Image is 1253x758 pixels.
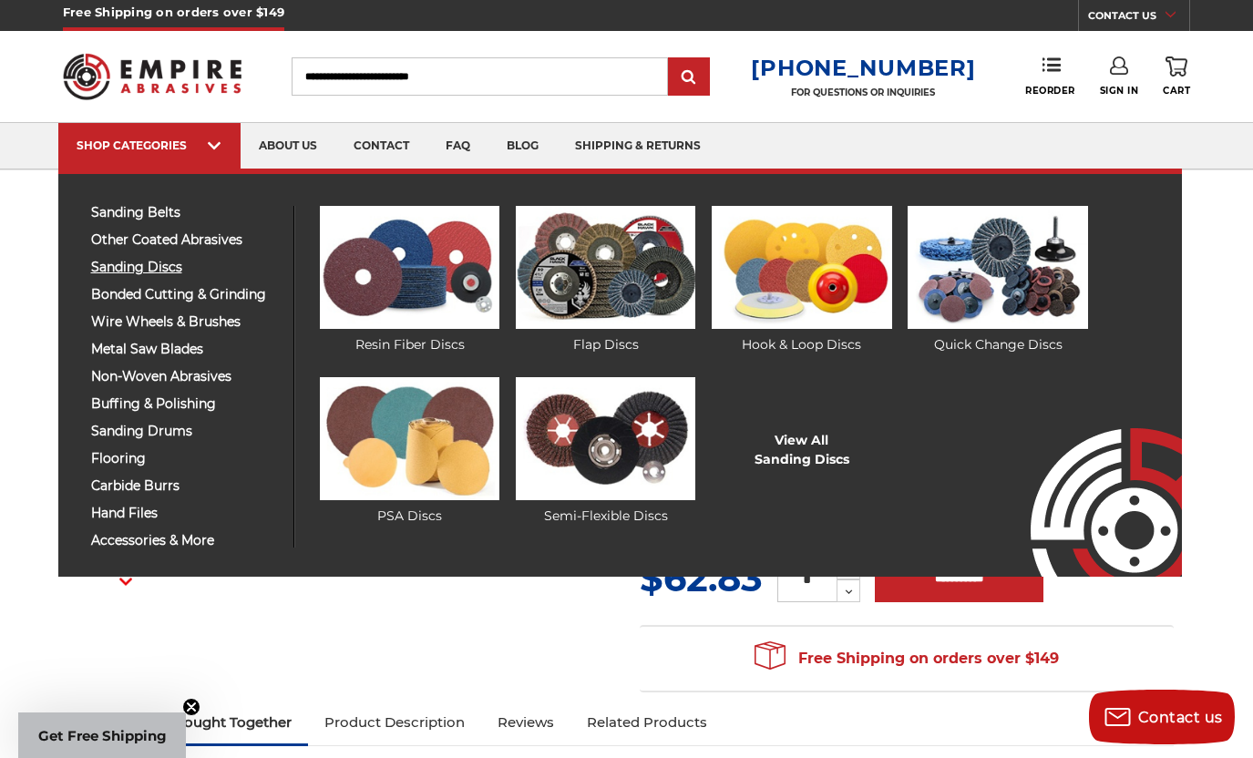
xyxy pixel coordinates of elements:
span: $62.83 [640,556,763,600]
a: Hook & Loop Discs [712,206,891,354]
img: PSA Discs [320,377,499,500]
button: Close teaser [182,698,200,716]
span: Sign In [1100,85,1139,97]
div: SHOP CATEGORIES [77,138,222,152]
input: Submit [671,59,707,96]
a: about us [241,123,335,169]
img: Semi-Flexible Discs [516,377,695,500]
span: sanding drums [91,425,280,438]
span: Free Shipping on orders over $149 [755,640,1059,677]
a: Related Products [570,702,724,743]
span: Contact us [1138,709,1223,726]
img: Resin Fiber Discs [320,206,499,329]
span: sanding belts [91,206,280,220]
a: CONTACT US [1088,5,1189,31]
p: FOR QUESTIONS OR INQUIRIES [751,87,975,98]
a: shipping & returns [557,123,719,169]
a: contact [335,123,427,169]
a: Reviews [481,702,570,743]
span: accessories & more [91,534,280,548]
a: faq [427,123,488,169]
div: Get Free ShippingClose teaser [18,712,186,758]
img: Flap Discs [516,206,695,329]
span: other coated abrasives [91,233,280,247]
a: Product Description [308,702,481,743]
img: Empire Abrasives Logo Image [998,374,1182,577]
a: Quick Change Discs [908,206,1087,354]
a: [PHONE_NUMBER] [751,55,975,81]
button: Next [104,562,148,601]
span: metal saw blades [91,343,280,356]
a: View AllSanding Discs [755,431,849,469]
span: buffing & polishing [91,397,280,411]
span: bonded cutting & grinding [91,288,280,302]
span: Reorder [1025,85,1075,97]
a: blog [488,123,557,169]
span: wire wheels & brushes [91,315,280,329]
button: Contact us [1089,690,1235,744]
span: non-woven abrasives [91,370,280,384]
span: sanding discs [91,261,280,274]
img: Empire Abrasives [63,42,241,112]
a: Frequently Bought Together [79,702,308,743]
img: Quick Change Discs [908,206,1087,329]
span: flooring [91,452,280,466]
span: Cart [1163,85,1190,97]
a: Reorder [1025,56,1075,96]
a: Cart [1163,56,1190,97]
a: PSA Discs [320,377,499,526]
img: Hook & Loop Discs [712,206,891,329]
span: hand files [91,507,280,520]
a: Resin Fiber Discs [320,206,499,354]
a: Semi-Flexible Discs [516,377,695,526]
span: Get Free Shipping [38,727,167,744]
span: carbide burrs [91,479,280,493]
a: Flap Discs [516,206,695,354]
